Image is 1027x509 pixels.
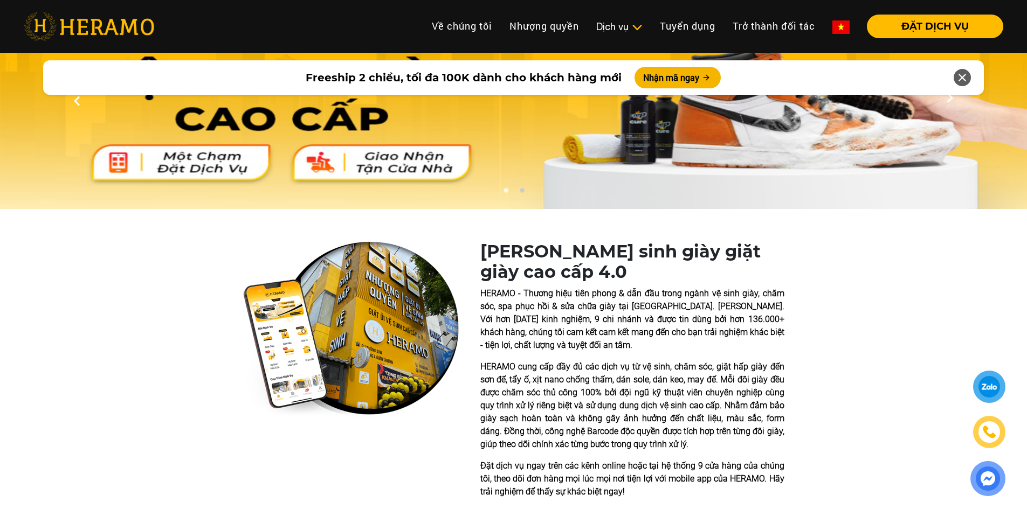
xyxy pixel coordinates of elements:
p: HERAMO cung cấp đầy đủ các dịch vụ từ vệ sinh, chăm sóc, giặt hấp giày đến sơn đế, tẩy ố, xịt nan... [480,360,784,451]
a: Về chúng tôi [423,15,501,38]
img: heramo-logo.png [24,12,154,40]
button: 1 [500,187,511,198]
p: HERAMO - Thương hiệu tiên phong & dẫn đầu trong ngành vệ sinh giày, chăm sóc, spa phục hồi & sửa ... [480,287,784,352]
a: Tuyển dụng [651,15,724,38]
button: Nhận mã ngay [635,67,721,88]
div: Dịch vụ [596,19,643,34]
button: ĐẶT DỊCH VỤ [867,15,1003,38]
img: vn-flag.png [832,20,850,34]
img: subToggleIcon [631,22,643,33]
span: Freeship 2 chiều, tối đa 100K dành cho khách hàng mới [306,69,622,86]
a: phone-icon [974,416,1004,447]
a: ĐẶT DỊCH VỤ [858,22,1003,31]
a: Nhượng quyền [501,15,588,38]
a: Trở thành đối tác [724,15,824,38]
h1: [PERSON_NAME] sinh giày giặt giày cao cấp 4.0 [480,241,784,283]
img: heramo-quality-banner [243,241,459,418]
img: phone-icon [981,424,997,440]
button: 2 [516,187,527,198]
p: Đặt dịch vụ ngay trên các kênh online hoặc tại hệ thống 9 cửa hàng của chúng tôi, theo dõi đơn hà... [480,459,784,498]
